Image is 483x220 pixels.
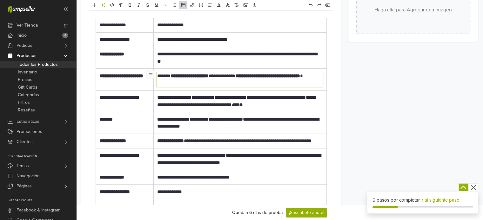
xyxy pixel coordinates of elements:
a: Rehacer [315,1,323,9]
a: Subir archivos [250,1,258,9]
a: Deshacer [306,1,315,9]
a: Más formato [161,1,170,9]
a: Subrayado [152,1,161,9]
span: Todos los Productos [18,61,58,68]
a: Eliminado [144,1,152,9]
a: Enlace [188,1,196,9]
span: 6 [62,33,68,38]
span: Clientes [17,137,33,147]
a: ¡Suscríbete ahora! [286,208,327,217]
a: Subir imágenes [241,1,250,9]
a: Formato [117,1,125,9]
div: Quedan 6 días de prueba. [232,209,284,216]
span: Estadísticas [17,116,39,127]
span: Promociones [17,127,42,137]
span: Categorías [18,91,39,99]
span: Ver Tienda [17,20,38,30]
span: Inicio [17,30,27,41]
a: Atajos [324,1,332,9]
a: Fuente [224,1,232,9]
span: Precios [18,76,32,84]
a: Incrustar [197,1,205,9]
span: Inventario [18,68,37,76]
span: Filtros [18,99,30,106]
a: Alineación [206,1,214,9]
a: Añadir [90,1,98,9]
span: Productos [17,51,37,61]
a: Herramientas de IA [99,1,107,9]
a: Tabla [179,1,187,9]
a: Alternar [146,70,155,79]
p: Personalización [8,154,76,158]
p: Integraciones [8,199,76,203]
a: Negrita [126,1,134,9]
span: Navegación [17,171,40,181]
span: Páginas [17,181,32,191]
a: Ir al siguiente paso. [420,197,460,203]
span: Pedidos [17,41,32,51]
span: Temas [17,161,29,171]
a: HTML [108,1,116,9]
a: Lista [170,1,178,9]
span: Facebook & Instagram [17,205,60,215]
a: Tamaño de fuente [232,1,241,9]
span: Gift Cards [18,84,37,91]
span: Reseñas [18,106,35,114]
div: 6 pasos por completar. [372,197,473,204]
a: Cursiva [135,1,143,9]
a: Color del texto [215,1,223,9]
